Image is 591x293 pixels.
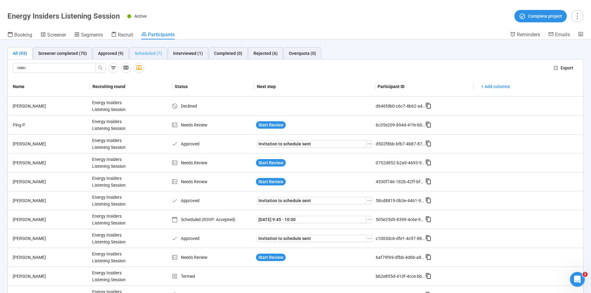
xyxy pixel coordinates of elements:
[172,235,253,242] div: Approved
[258,140,311,147] span: Invitation to schedule sent
[476,82,515,91] button: + Add columns
[172,197,253,204] div: Approved
[90,172,136,191] div: Energy Insiders Listening Session
[81,32,103,38] span: Segments
[367,217,372,222] span: ellipsis
[90,191,136,210] div: Energy Insiders Listening Session
[555,32,570,38] span: Emails
[256,216,366,223] button: [DATE] 9:45 - 10:00
[258,178,283,185] span: Start Review
[172,122,253,128] div: Needs Review
[10,159,90,166] div: [PERSON_NAME]
[7,31,32,39] a: Booking
[376,197,425,204] div: 58cd8819-0b3e-4461-9be9-a69f78e102b0
[554,66,558,70] span: export
[90,97,136,115] div: Energy Insiders Listening Session
[366,197,373,204] button: ellipsis
[172,140,253,147] div: Approved
[256,197,366,204] button: Invitation to schedule sent
[47,32,66,38] span: Screener
[90,153,136,172] div: Energy Insiders Listening Session
[256,159,286,166] button: Start Review
[10,273,90,280] div: [PERSON_NAME]
[570,272,585,287] iframe: Intercom live chat
[172,159,253,166] div: Needs Review
[548,31,570,39] a: Emails
[118,32,133,38] span: Recruit
[375,77,474,97] th: Participant ID
[172,103,253,109] div: Declined
[8,77,90,97] th: Name
[517,32,540,38] span: Reminders
[90,229,136,248] div: Energy Insiders Listening Session
[135,50,162,57] div: Scheduled (7)
[256,140,366,148] button: Invitation to schedule sent
[10,178,90,185] div: [PERSON_NAME]
[258,254,283,261] span: Start Review
[10,254,90,261] div: [PERSON_NAME]
[40,31,66,39] a: Screener
[376,273,425,280] div: bb2e855d-410f-4cce-bb8a-c32fec727d8b
[376,178,425,185] div: 4530f746-182b-42ff-bf7a-3caf6b1413fc
[90,77,172,97] th: Recruiting round
[10,197,90,204] div: [PERSON_NAME]
[256,235,366,242] button: Invitation to schedule sent
[583,272,588,277] span: 2
[258,159,283,166] span: Start Review
[571,10,584,22] button: more
[90,116,136,134] div: Energy Insiders Listening Session
[366,140,373,148] button: ellipsis
[253,50,278,57] div: Rejected (6)
[561,64,573,71] span: Export
[376,103,425,109] div: d646fdb0-c6c7-4b62-a490-cbfcc2029e8b
[366,235,373,242] button: ellipsis
[172,77,254,97] th: Status
[96,63,105,73] button: search
[38,50,87,57] div: Screener completed (70)
[376,216,425,223] div: 505e25d5-8399-4c6e-9c79-9d60f685c2e1
[256,121,286,129] button: Start Review
[573,12,581,20] span: more
[367,141,372,146] span: ellipsis
[481,83,510,90] span: + Add columns
[376,159,425,166] div: 0752d852-b2a9-4693-9202-559956aa610d
[141,31,175,39] a: Participants
[258,197,311,204] span: Invitation to schedule sent
[376,235,425,242] div: c1003dc6-dfe1-4c97-8814-00b2ae8f0ee1
[367,198,372,203] span: ellipsis
[172,273,253,280] div: Termed
[510,31,540,39] a: Reminders
[376,140,425,147] div: d502f8bb-bfb7-4b87-8764-08efc5be9c94
[258,122,283,128] span: Start Review
[376,122,425,128] div: 6c35e209-894d-41fe-b056-b17845debdfe
[10,122,90,128] div: Ping P.
[254,77,375,97] th: Next step
[74,31,103,39] a: Segments
[7,12,120,20] h1: Energy Insiders Listening Session
[528,13,562,20] span: Complete project
[98,65,103,70] span: search
[214,50,242,57] div: Completed (0)
[367,236,372,241] span: ellipsis
[256,178,286,185] button: Start Review
[172,216,253,223] div: Scheduled (RSVP: Accepted)
[549,63,578,73] button: exportExport
[258,235,311,242] span: Invitation to schedule sent
[14,32,32,38] span: Booking
[256,254,286,261] button: Start Review
[172,254,253,261] div: Needs Review
[13,50,27,57] div: All (93)
[10,103,90,109] div: [PERSON_NAME]
[10,216,90,223] div: [PERSON_NAME]
[10,235,90,242] div: [PERSON_NAME]
[366,216,373,223] button: ellipsis
[172,178,253,185] div: Needs Review
[90,135,136,153] div: Energy Insiders Listening Session
[10,140,90,147] div: [PERSON_NAME]
[148,32,175,38] span: Participants
[90,210,136,229] div: Energy Insiders Listening Session
[258,216,296,223] span: [DATE] 9:45 - 10:00
[111,31,133,39] a: Recruit
[98,50,123,57] div: Approved (9)
[514,10,567,22] button: Complete project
